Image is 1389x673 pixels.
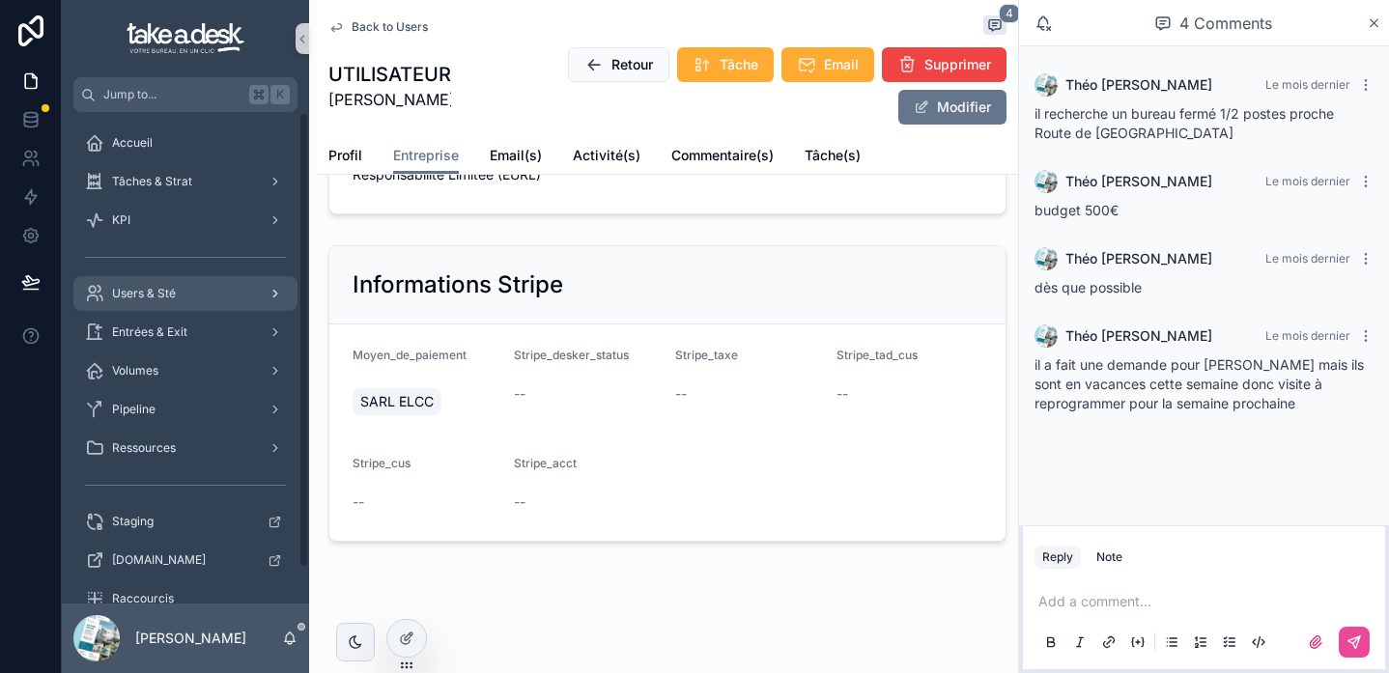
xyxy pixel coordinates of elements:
span: Stripe_acct [514,456,577,470]
span: [PERSON_NAME] [328,88,451,111]
a: Users & Sté [73,276,298,311]
span: -- [514,384,525,404]
a: KPI [73,203,298,238]
span: Moyen_de_paiement [353,348,467,362]
span: Stripe_tad_cus [836,348,918,362]
span: Accueil [112,135,153,151]
span: Le mois dernier [1265,251,1350,266]
a: Entreprise [393,138,459,175]
div: Note [1096,549,1122,565]
span: Jump to... [103,87,241,102]
span: Théo [PERSON_NAME] [1065,75,1212,95]
button: Jump to...K [73,77,298,112]
span: budget 500€ [1035,202,1119,218]
p: [PERSON_NAME] [135,629,246,648]
span: Activité(s) [573,146,640,165]
img: App logo [127,23,244,54]
span: Théo [PERSON_NAME] [1065,249,1212,268]
span: -- [353,492,364,512]
span: KPI [112,212,130,228]
button: Tâche [677,47,774,82]
span: [DOMAIN_NAME] [112,552,206,568]
span: Volumes [112,363,158,379]
span: 4 Comments [1179,12,1272,35]
span: Email(s) [490,146,542,165]
a: Accueil [73,126,298,160]
span: K [272,87,288,102]
span: Tâche(s) [805,146,861,165]
a: [DOMAIN_NAME] [73,543,298,577]
a: Back to Users [328,19,428,35]
span: il a fait une demande pour [PERSON_NAME] mais ils sont en vacances cette semaine donc visite à re... [1035,356,1364,411]
span: Users & Sté [112,286,176,301]
span: Théo [PERSON_NAME] [1065,326,1212,346]
a: Tâches & Strat [73,164,298,199]
h1: UTILISATEUR [328,61,451,88]
a: Volumes [73,353,298,388]
span: Raccourcis [112,591,174,606]
span: Tâches & Strat [112,174,192,189]
span: Stripe_cus [353,456,411,470]
a: Staging [73,504,298,539]
a: Pipeline [73,392,298,427]
span: Email [824,55,859,74]
button: Modifier [898,90,1006,125]
span: Tâche [720,55,758,74]
span: Profil [328,146,362,165]
span: 4 [999,4,1020,23]
span: -- [675,384,687,404]
button: Note [1089,546,1130,569]
span: SARL ELCC [360,392,434,411]
span: Pipeline [112,402,156,417]
a: Email(s) [490,138,542,177]
span: Le mois dernier [1265,77,1350,92]
a: Ressources [73,431,298,465]
a: Tâche(s) [805,138,861,177]
h2: Informations Stripe [353,269,563,300]
button: Email [781,47,874,82]
a: Activité(s) [573,138,640,177]
span: Retour [611,55,653,74]
span: -- [836,384,848,404]
span: Stripe_desker_status [514,348,629,362]
button: Supprimer [882,47,1006,82]
button: 4 [983,15,1006,39]
span: -- [514,492,525,512]
span: il recherche un bureau fermé 1/2 postes proche Route de [GEOGRAPHIC_DATA] [1035,105,1334,141]
span: dès que possible [1035,279,1142,295]
a: Raccourcis [73,581,298,616]
a: Entrées & Exit [73,315,298,350]
button: Reply [1035,546,1081,569]
span: Commentaire(s) [671,146,774,165]
span: Ressources [112,440,176,456]
span: Entrées & Exit [112,324,187,340]
button: Retour [568,47,669,82]
a: Profil [328,138,362,177]
span: Staging [112,514,154,529]
span: Entreprise [393,146,459,165]
span: Supprimer [924,55,991,74]
a: Commentaire(s) [671,138,774,177]
span: Théo [PERSON_NAME] [1065,172,1212,191]
div: scrollable content [62,112,309,603]
span: Le mois dernier [1265,328,1350,343]
span: Le mois dernier [1265,174,1350,188]
span: Stripe_taxe [675,348,738,362]
span: Back to Users [352,19,428,35]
